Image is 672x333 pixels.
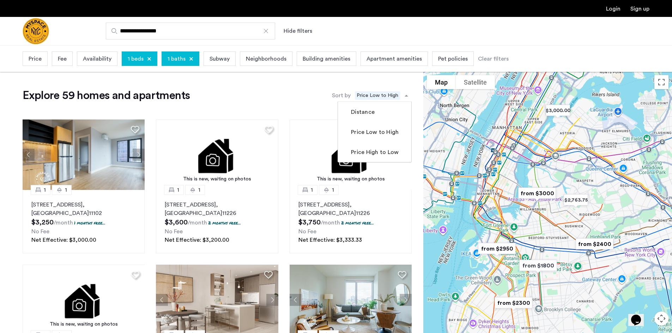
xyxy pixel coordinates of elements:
label: Distance [350,108,375,116]
input: Apartment Search [106,23,275,39]
iframe: chat widget [628,305,651,326]
span: 1 [44,186,46,194]
a: Login [606,6,620,12]
span: Pet policies [438,55,468,63]
span: 1 [311,186,313,194]
span: Net Effective: $3,333.33 [298,237,362,243]
a: 11[STREET_ADDRESS], [GEOGRAPHIC_DATA]111021 months free...No FeeNet Effective: $3,000.00 [23,190,145,253]
p: 1 months free... [74,220,105,226]
h1: Explore 59 homes and apartments [23,88,190,103]
p: [STREET_ADDRESS] 11102 [31,201,136,217]
button: Show street map [427,75,456,89]
div: from $1800 [514,255,563,276]
div: $2,763.75 [558,189,594,211]
a: 11[STREET_ADDRESS], [GEOGRAPHIC_DATA]112262 months free...No FeeNet Effective: $3,333.33 [290,190,412,253]
span: $3,250 [31,219,54,226]
span: 1 [198,186,200,194]
img: 1997_638519966982966758.png [23,119,145,190]
a: 11[STREET_ADDRESS], [GEOGRAPHIC_DATA]112262 months free...No FeeNet Effective: $3,200.00 [156,190,278,253]
div: Clear filters [478,55,509,63]
div: from $2400 [570,233,619,255]
span: 1 beds [128,55,144,63]
p: [STREET_ADDRESS] 11226 [165,201,269,217]
div: $3,000.00 [540,100,576,121]
span: Apartment amenities [367,55,422,63]
sub: /month [321,220,340,226]
span: No Fee [31,229,49,234]
span: 1 [65,186,67,194]
span: Building amenities [303,55,350,63]
ng-select: sort-apartment [352,89,412,102]
img: 1.gif [290,119,412,190]
span: 1 [332,186,334,194]
ng-dropdown-panel: Options list [338,101,412,162]
p: 2 months free... [208,220,241,226]
span: $3,600 [165,219,188,226]
a: Cazamio Logo [23,18,49,44]
span: No Fee [298,229,316,234]
p: [STREET_ADDRESS] 11226 [298,201,403,217]
span: Neighborhoods [246,55,286,63]
span: Price [29,55,42,63]
span: $3,750 [298,219,321,226]
button: Next apartment [133,149,145,161]
p: 2 months free... [341,220,374,226]
img: 1.gif [156,119,278,190]
div: This is new, waiting on photos [26,321,141,328]
span: 1 baths [168,55,186,63]
span: Price Low to High [355,91,400,100]
sub: /month [54,220,73,226]
button: Previous apartment [156,294,168,306]
a: This is new, waiting on photos [290,119,412,190]
span: Fee [58,55,67,63]
span: Availability [83,55,111,63]
button: Show satellite imagery [456,75,495,89]
a: This is new, waiting on photos [156,119,278,190]
span: Net Effective: $3,200.00 [165,237,229,243]
div: from $3000 [513,183,562,204]
div: This is new, waiting on photos [159,175,275,183]
button: Next apartment [266,294,278,306]
a: Registration [630,6,649,12]
button: Previous apartment [23,149,35,161]
button: Map camera controls [654,312,668,326]
sub: /month [188,220,207,226]
button: Toggle fullscreen view [654,75,668,89]
div: from $2300 [489,292,538,314]
div: from $2950 [472,238,521,259]
img: logo [23,18,49,44]
label: Price High to Low [350,148,399,156]
span: No Fee [165,229,183,234]
label: Sort by [332,91,351,100]
label: Price Low to High [350,128,399,136]
button: Next apartment [400,294,412,306]
span: 1 [177,186,179,194]
span: Net Effective: $3,000.00 [31,237,96,243]
button: Show or hide filters [284,27,312,35]
span: Subway [210,55,230,63]
div: This is new, waiting on photos [293,175,408,183]
button: Previous apartment [290,294,302,306]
